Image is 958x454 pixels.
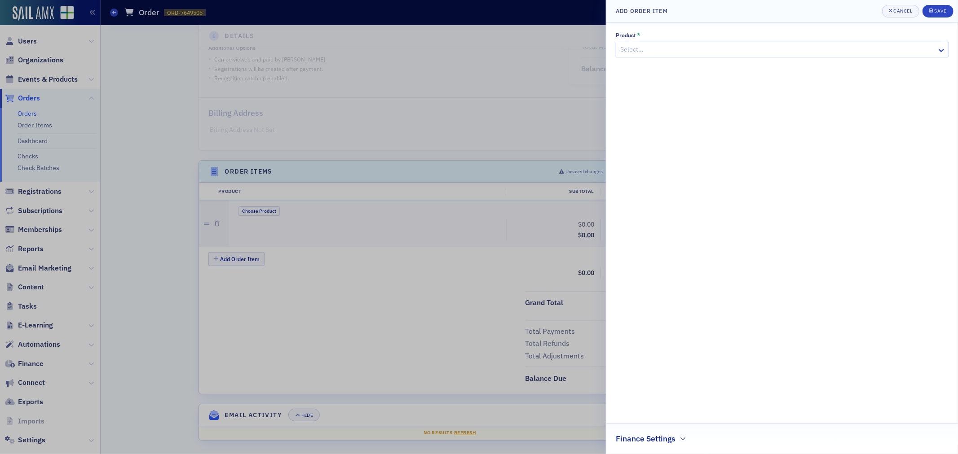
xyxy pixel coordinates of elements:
[934,9,946,13] div: Save
[637,32,640,38] abbr: This field is required
[616,433,675,445] h2: Finance Settings
[616,7,668,15] h4: Add Order Item
[923,5,954,17] button: Save
[893,9,912,13] div: Cancel
[882,5,919,17] button: Cancel
[616,32,636,39] div: Product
